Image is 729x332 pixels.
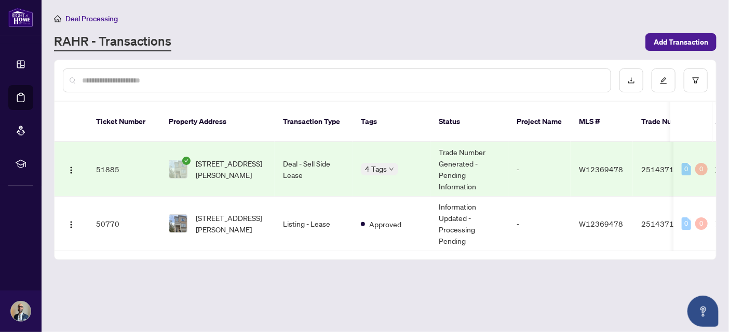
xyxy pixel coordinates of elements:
[579,164,623,174] span: W12369478
[684,68,708,92] button: filter
[353,102,430,142] th: Tags
[63,161,79,177] button: Logo
[654,34,708,50] span: Add Transaction
[196,158,266,181] span: [STREET_ADDRESS][PERSON_NAME]
[63,215,79,232] button: Logo
[365,163,387,175] span: 4 Tags
[430,197,508,251] td: Information Updated - Processing Pending
[660,77,667,84] span: edit
[67,220,75,229] img: Logo
[54,33,171,51] a: RAHR - Transactions
[67,166,75,174] img: Logo
[508,102,571,142] th: Project Name
[682,163,691,175] div: 0
[275,102,353,142] th: Transaction Type
[160,102,275,142] th: Property Address
[692,77,699,84] span: filter
[8,8,33,27] img: logo
[645,33,717,51] button: Add Transaction
[389,167,394,172] span: down
[430,142,508,197] td: Trade Number Generated - Pending Information
[11,301,31,321] img: Profile Icon
[88,102,160,142] th: Ticket Number
[682,217,691,230] div: 0
[628,77,635,84] span: download
[54,15,61,22] span: home
[275,142,353,197] td: Deal - Sell Side Lease
[369,218,401,230] span: Approved
[88,142,160,197] td: 51885
[508,142,571,197] td: -
[571,102,633,142] th: MLS #
[633,197,706,251] td: 2514371
[430,102,508,142] th: Status
[88,197,160,251] td: 50770
[508,197,571,251] td: -
[619,68,643,92] button: download
[65,14,118,23] span: Deal Processing
[182,157,191,165] span: check-circle
[275,197,353,251] td: Listing - Lease
[695,163,708,175] div: 0
[633,142,706,197] td: 2514371
[579,219,623,228] span: W12369478
[633,102,706,142] th: Trade Number
[687,296,719,327] button: Open asap
[169,215,187,232] img: thumbnail-img
[695,217,708,230] div: 0
[196,212,266,235] span: [STREET_ADDRESS][PERSON_NAME]
[652,68,676,92] button: edit
[169,160,187,178] img: thumbnail-img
